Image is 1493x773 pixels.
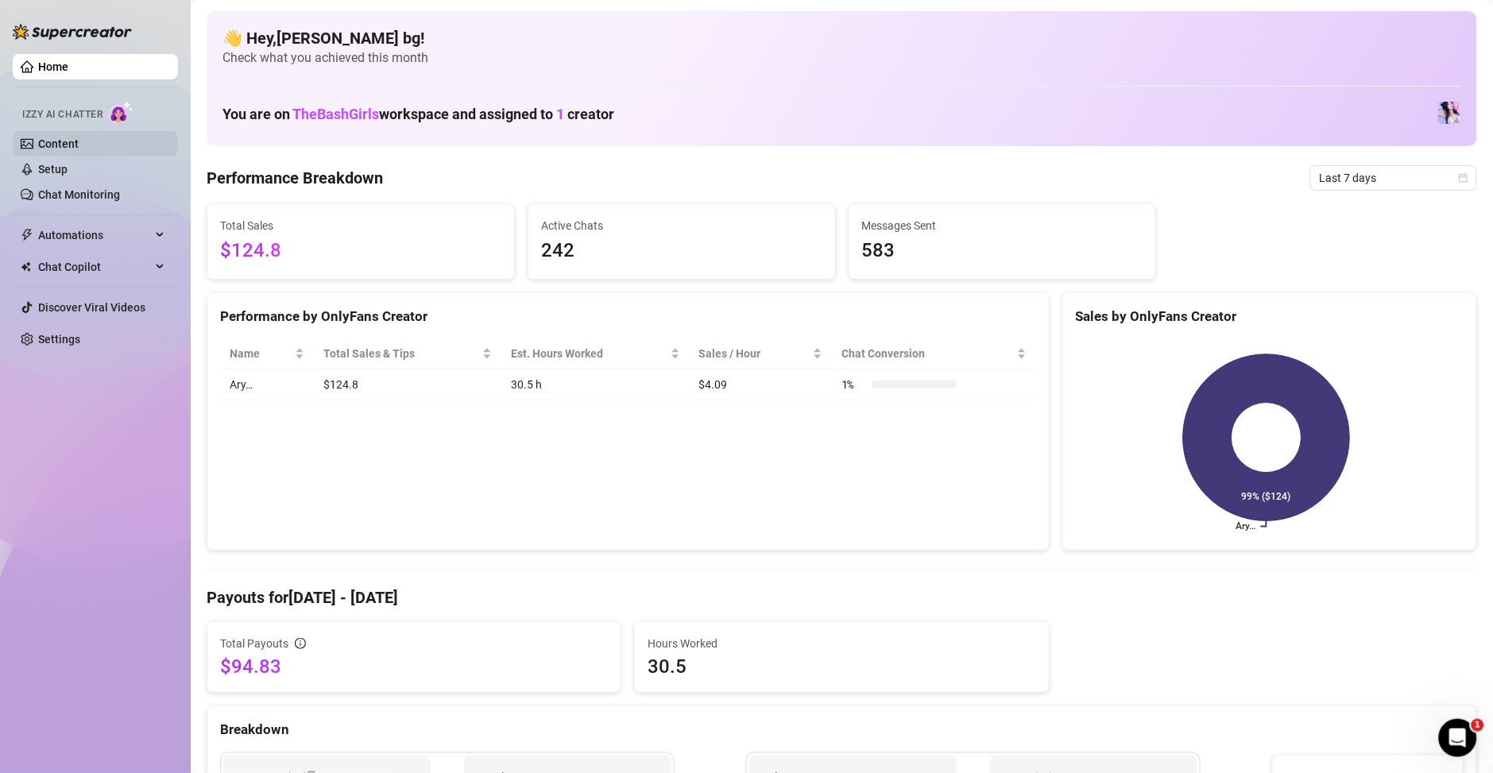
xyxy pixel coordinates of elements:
div: Performance by OnlyFans Creator [220,306,1036,327]
img: Chat Copilot [21,261,31,272]
td: $124.8 [314,369,501,400]
span: Sales / Hour [699,345,810,362]
h4: 👋 Hey, [PERSON_NAME] bg ! [222,27,1461,49]
span: Hours Worked [648,635,1035,652]
span: 30.5 [648,654,1035,679]
span: Check what you achieved this month [222,49,1461,67]
span: Total Payouts [220,635,288,652]
span: Last 7 days [1320,166,1468,190]
h4: Performance Breakdown [207,167,383,189]
img: Ary [1438,102,1460,124]
span: thunderbolt [21,229,33,242]
span: calendar [1459,173,1468,183]
span: $124.8 [220,236,501,266]
span: Izzy AI Chatter [22,107,102,122]
th: Chat Conversion [832,338,1036,369]
img: logo-BBDzfeDw.svg [13,24,132,40]
span: Chat Copilot [38,254,151,280]
span: Chat Conversion [841,345,1014,362]
a: Chat Monitoring [38,188,120,201]
span: TheBashGirls [292,106,379,122]
span: 1 [556,106,564,122]
iframe: Intercom live chat [1439,719,1477,757]
span: 1 [1472,719,1484,732]
span: $94.83 [220,654,608,679]
div: Est. Hours Worked [511,345,667,362]
a: Home [38,60,68,73]
h1: You are on workspace and assigned to creator [222,106,614,123]
span: 1 % [841,376,867,393]
a: Discover Viral Videos [38,301,145,314]
span: Messages Sent [862,217,1143,234]
span: Total Sales & Tips [323,345,478,362]
a: Content [38,137,79,150]
div: Sales by OnlyFans Creator [1076,306,1464,327]
span: info-circle [295,638,306,649]
div: Breakdown [220,719,1464,740]
text: Ary… [1236,521,1256,532]
h4: Payouts for [DATE] - [DATE] [207,586,1477,609]
a: Setup [38,163,68,176]
span: 242 [541,236,822,266]
img: AI Chatter [109,101,133,124]
th: Sales / Hour [690,338,832,369]
td: $4.09 [690,369,832,400]
a: Settings [38,333,80,346]
span: Active Chats [541,217,822,234]
span: 583 [862,236,1143,266]
span: Automations [38,222,151,248]
span: Name [230,345,292,362]
td: 30.5 h [501,369,690,400]
th: Name [220,338,314,369]
th: Total Sales & Tips [314,338,501,369]
span: Total Sales [220,217,501,234]
td: Ary… [220,369,314,400]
